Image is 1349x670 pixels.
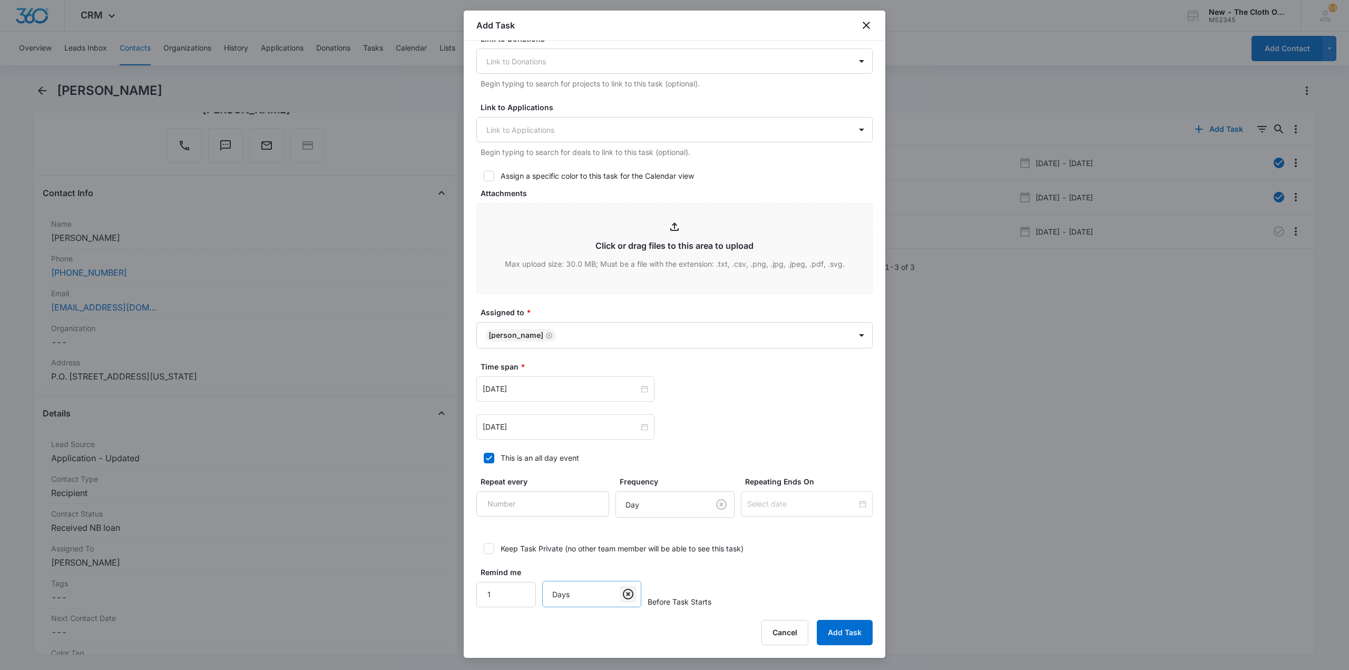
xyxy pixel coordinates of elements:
button: Clear [713,496,730,513]
h1: Add Task [476,19,515,32]
button: Clear [620,586,637,603]
div: Keep Task Private (no other team member will be able to see this task) [501,543,744,554]
input: Nov 11, 2025 [483,421,639,433]
div: Remove Karen Burkey [543,332,553,339]
label: Repeat every [481,476,613,487]
input: Nov 10, 2025 [483,383,639,395]
label: Attachments [481,188,877,199]
button: Cancel [761,620,808,645]
input: Number [476,582,536,607]
button: Add Task [817,620,873,645]
label: Remind me [481,567,540,578]
label: Time span [481,361,877,372]
button: close [860,19,873,32]
p: Begin typing to search for projects to link to this task (optional). [481,78,873,89]
input: Select date [747,498,857,510]
label: Frequency [620,476,739,487]
input: Number [476,491,609,517]
label: Repeating Ends On [745,476,877,487]
p: Begin typing to search for deals to link to this task (optional). [481,147,873,158]
span: Before Task Starts [648,596,711,607]
label: Assigned to [481,307,877,318]
div: Assign a specific color to this task for the Calendar view [501,170,694,181]
div: [PERSON_NAME] [488,332,543,339]
div: This is an all day event [501,452,579,463]
label: Link to Applications [481,102,877,113]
